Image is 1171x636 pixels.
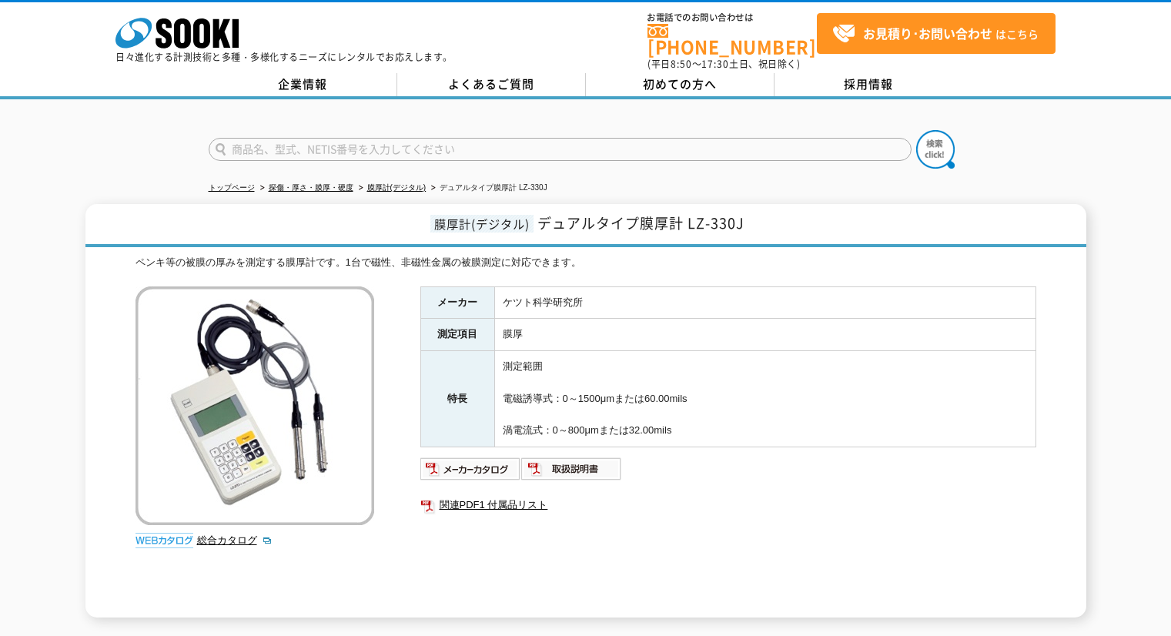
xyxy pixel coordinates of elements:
[647,24,817,55] a: [PHONE_NUMBER]
[647,13,817,22] span: お電話でのお問い合わせは
[420,457,521,481] img: メーカーカタログ
[136,255,1036,271] div: ペンキ等の被膜の厚みを測定する膜厚計です。1台で磁性、非磁性金属の被膜測定に対応できます。
[420,319,494,351] th: 測定項目
[521,457,622,481] img: 取扱説明書
[537,213,744,233] span: デュアルタイプ膜厚計 LZ-330J
[397,73,586,96] a: よくあるご質問
[832,22,1039,45] span: はこちら
[863,24,992,42] strong: お見積り･お問い合わせ
[197,534,273,546] a: 総合カタログ
[817,13,1056,54] a: お見積り･お問い合わせはこちら
[420,495,1036,515] a: 関連PDF1 付属品リスト
[209,183,255,192] a: トップページ
[701,57,729,71] span: 17:30
[671,57,692,71] span: 8:50
[367,183,427,192] a: 膜厚計(デジタル)
[209,73,397,96] a: 企業情報
[209,138,912,161] input: 商品名、型式、NETIS番号を入力してください
[916,130,955,169] img: btn_search.png
[420,286,494,319] th: メーカー
[775,73,963,96] a: 採用情報
[494,351,1035,447] td: 測定範囲 電磁誘導式：0～1500μmまたは60.00mils 渦電流式：0～800μmまたは32.00mils
[428,180,547,196] li: デュアルタイプ膜厚計 LZ-330J
[269,183,353,192] a: 探傷・厚さ・膜厚・硬度
[643,75,717,92] span: 初めての方へ
[115,52,453,62] p: 日々進化する計測技術と多種・多様化するニーズにレンタルでお応えします。
[494,319,1035,351] td: 膜厚
[430,215,534,233] span: 膜厚計(デジタル)
[136,533,193,548] img: webカタログ
[420,467,521,478] a: メーカーカタログ
[494,286,1035,319] td: ケツト科学研究所
[136,286,374,525] img: デュアルタイプ膜厚計 LZ-330J
[586,73,775,96] a: 初めての方へ
[647,57,800,71] span: (平日 ～ 土日、祝日除く)
[420,351,494,447] th: 特長
[521,467,622,478] a: 取扱説明書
